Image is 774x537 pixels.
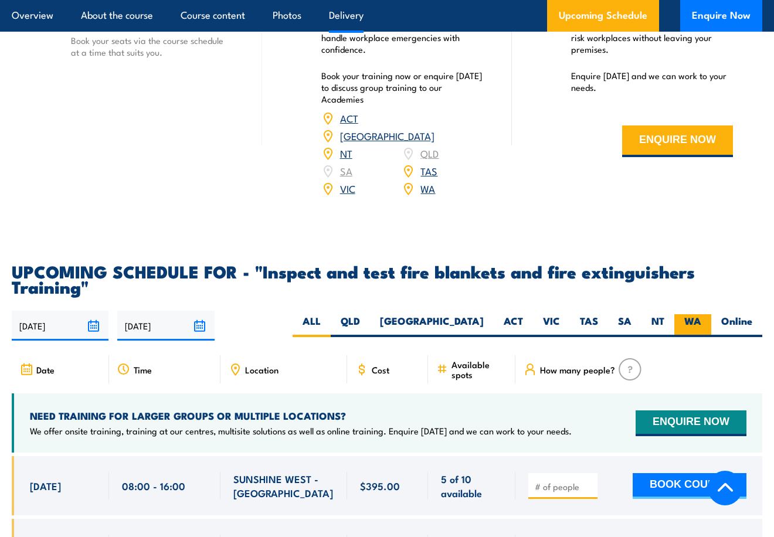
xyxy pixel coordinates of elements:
[340,181,355,195] a: VIC
[636,410,746,436] button: ENQUIRE NOW
[674,314,711,337] label: WA
[30,409,572,422] h4: NEED TRAINING FOR LARGER GROUPS OR MULTIPLE LOCATIONS?
[372,365,389,375] span: Cost
[571,70,733,93] p: Enquire [DATE] and we can work to your needs.
[71,35,233,58] p: Book your seats via the course schedule at a time that suits you.
[608,314,641,337] label: SA
[535,481,593,492] input: # of people
[30,479,61,492] span: [DATE]
[30,425,572,437] p: We offer onsite training, training at our centres, multisite solutions as well as online training...
[420,181,435,195] a: WA
[340,111,358,125] a: ACT
[12,263,762,294] h2: UPCOMING SCHEDULE FOR - "Inspect and test fire blankets and fire extinguishers Training"
[293,314,331,337] label: ALL
[321,70,483,105] p: Book your training now or enquire [DATE] to discuss group training to our Academies
[36,365,55,375] span: Date
[370,314,494,337] label: [GEOGRAPHIC_DATA]
[420,164,437,178] a: TAS
[331,314,370,337] label: QLD
[570,314,608,337] label: TAS
[540,365,615,375] span: How many people?
[441,472,503,499] span: 5 of 10 available
[622,125,733,157] button: ENQUIRE NOW
[117,311,214,341] input: To date
[340,128,434,142] a: [GEOGRAPHIC_DATA]
[641,314,674,337] label: NT
[233,472,334,499] span: SUNSHINE WEST - [GEOGRAPHIC_DATA]
[494,314,533,337] label: ACT
[340,146,352,160] a: NT
[711,314,762,337] label: Online
[134,365,152,375] span: Time
[12,311,108,341] input: From date
[122,479,185,492] span: 08:00 - 16:00
[633,473,746,499] button: BOOK COURSE
[533,314,570,337] label: VIC
[245,365,279,375] span: Location
[360,479,400,492] span: $395.00
[451,359,507,379] span: Available spots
